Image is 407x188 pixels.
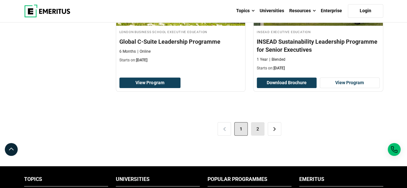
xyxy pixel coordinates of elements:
a: > [268,122,281,136]
a: View Program [320,77,380,88]
a: 2 [251,122,264,136]
h4: London Business School Executive Education [119,29,242,34]
span: 1 [234,122,248,136]
p: 1 Year [257,57,268,62]
p: Starts on: [257,66,380,71]
p: Online [137,49,151,54]
h4: INSEAD Sustainability Leadership Programme for Senior Executives [257,38,380,54]
p: Starts on: [119,58,242,63]
span: [DATE] [273,66,285,70]
h4: INSEAD Executive Education [257,29,380,34]
button: Download Brochure [257,77,317,88]
a: View Program [119,77,181,88]
p: 6 Months [119,49,136,54]
span: [DATE] [136,58,147,62]
h4: Global C-Suite Leadership Programme [119,38,242,46]
a: Login [348,4,383,18]
p: Blended [269,57,285,62]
